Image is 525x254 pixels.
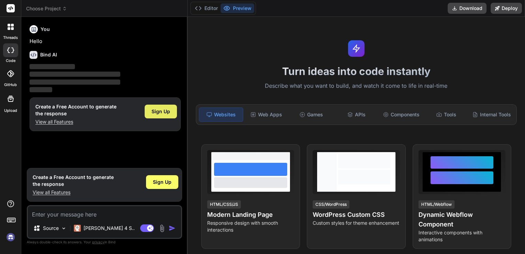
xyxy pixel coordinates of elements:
[30,64,75,69] span: ‌
[491,3,522,14] button: Deploy
[3,35,18,41] label: threads
[192,65,521,77] h1: Turn ideas into code instantly
[313,200,349,209] div: CSS/WordPress
[207,210,294,220] h4: Modern Landing Page
[26,5,67,12] span: Choose Project
[169,225,176,232] img: icon
[40,51,57,58] h6: Bind AI
[192,82,521,91] p: Describe what you want to build, and watch it come to life in real-time
[61,225,67,231] img: Pick Models
[30,87,52,92] span: ‌
[92,240,104,244] span: privacy
[470,107,514,122] div: Internal Tools
[33,174,114,188] h1: Create a Free Account to generate the response
[192,3,221,13] button: Editor
[290,107,333,122] div: Games
[313,210,400,220] h4: WordPress Custom CSS
[221,3,254,13] button: Preview
[30,38,181,45] p: Hello
[207,200,241,209] div: HTML/CSS/JS
[418,229,505,243] p: Interactive components with animations
[380,107,423,122] div: Components
[335,107,378,122] div: APIs
[30,80,120,85] span: ‌
[199,107,243,122] div: Websites
[153,179,171,186] span: Sign Up
[313,220,400,226] p: Custom styles for theme enhancement
[41,26,50,33] h6: You
[30,72,120,77] span: ‌
[5,231,16,243] img: signin
[425,107,468,122] div: Tools
[27,239,182,245] p: Always double-check its answers. Your in Bind
[4,82,17,88] label: GitHub
[33,189,114,196] p: View all Features
[6,58,15,64] label: code
[35,103,116,117] h1: Create a Free Account to generate the response
[207,220,294,233] p: Responsive design with smooth interactions
[245,107,288,122] div: Web Apps
[43,225,59,232] p: Source
[74,225,81,232] img: Claude 4 Sonnet
[158,224,166,232] img: attachment
[418,210,505,229] h4: Dynamic Webflow Component
[418,200,455,209] div: HTML/Webflow
[152,108,170,115] span: Sign Up
[448,3,487,14] button: Download
[35,118,116,125] p: View all Features
[4,108,17,114] label: Upload
[83,225,135,232] p: [PERSON_NAME] 4 S..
